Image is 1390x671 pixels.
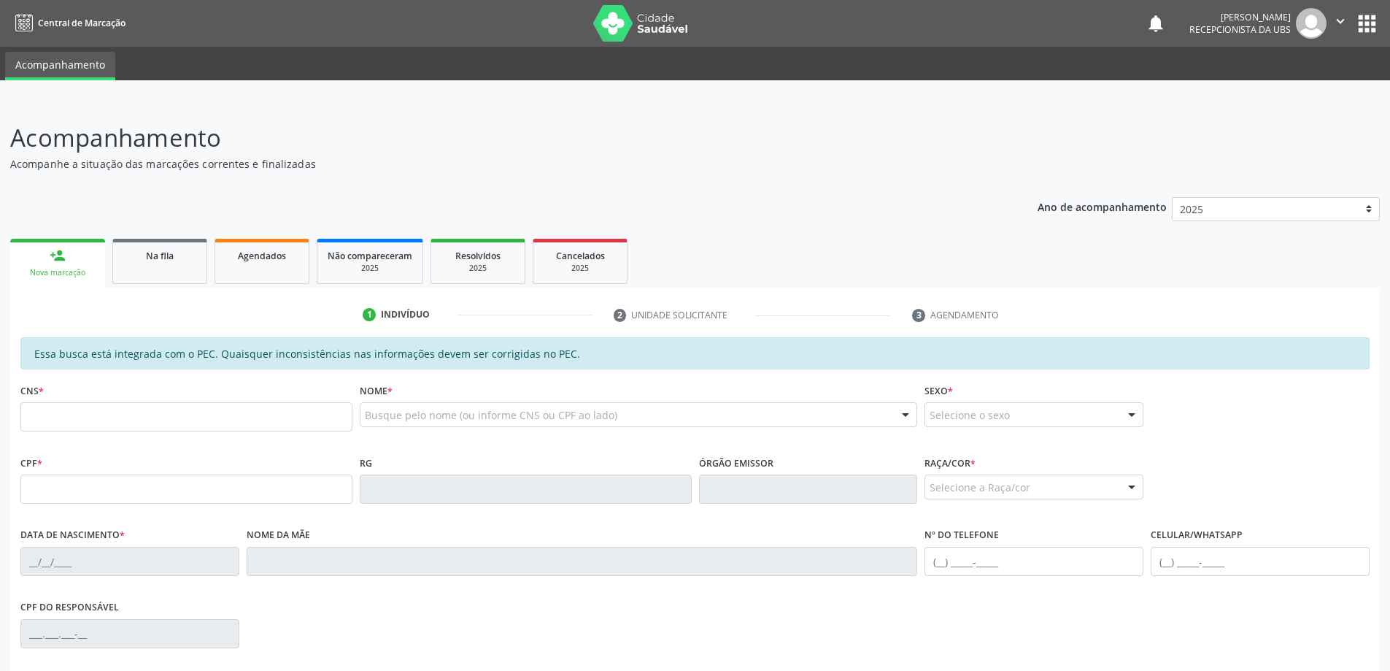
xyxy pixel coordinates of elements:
[363,308,376,321] div: 1
[20,337,1370,369] div: Essa busca está integrada com o PEC. Quaisquer inconsistências nas informações devem ser corrigid...
[328,263,412,274] div: 2025
[20,267,95,278] div: Nova marcação
[365,407,617,423] span: Busque pelo nome (ou informe CNS ou CPF ao lado)
[556,250,605,262] span: Cancelados
[20,547,239,576] input: __/__/____
[238,250,286,262] span: Agendados
[441,263,514,274] div: 2025
[20,524,125,547] label: Data de nascimento
[20,597,119,619] label: CPF do responsável
[924,452,976,475] label: Raça/cor
[10,11,126,35] a: Central de Marcação
[1189,23,1291,36] span: Recepcionista da UBS
[1151,547,1370,576] input: (__) _____-_____
[381,308,430,321] div: Indivíduo
[1327,8,1354,39] button: 
[930,407,1010,423] span: Selecione o sexo
[10,156,969,172] p: Acompanhe a situação das marcações correntes e finalizadas
[1296,8,1327,39] img: img
[1354,11,1380,37] button: apps
[455,250,501,262] span: Resolvidos
[360,380,393,402] label: Nome
[924,380,953,402] label: Sexo
[930,480,1030,495] span: Selecione a Raça/cor
[10,120,969,156] p: Acompanhamento
[20,452,42,475] label: CPF
[20,380,44,402] label: CNS
[360,452,372,475] label: RG
[924,547,1143,576] input: (__) _____-_____
[544,263,617,274] div: 2025
[1332,13,1348,29] i: 
[50,248,66,264] div: person_add
[699,452,773,475] label: Órgão emissor
[38,17,126,29] span: Central de Marcação
[328,250,412,262] span: Não compareceram
[5,52,115,80] a: Acompanhamento
[247,524,310,547] label: Nome da mãe
[1189,11,1291,23] div: [PERSON_NAME]
[20,619,239,648] input: ___.___.___-__
[1146,13,1166,34] button: notifications
[1151,524,1243,547] label: Celular/WhatsApp
[146,250,174,262] span: Na fila
[1038,197,1167,215] p: Ano de acompanhamento
[924,524,999,547] label: Nº do Telefone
